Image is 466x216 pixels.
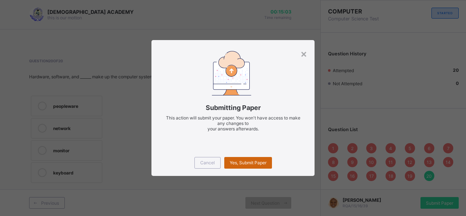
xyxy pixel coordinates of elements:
span: Yes, Submit Paper [230,160,266,165]
span: Cancel [200,160,215,165]
img: submitting-paper.7509aad6ec86be490e328e6d2a33d40a.svg [212,51,251,95]
span: This action will submit your paper. You won't have access to make any changes to your answers aft... [166,115,300,131]
span: Submitting Paper [162,104,304,111]
div: × [300,47,307,60]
